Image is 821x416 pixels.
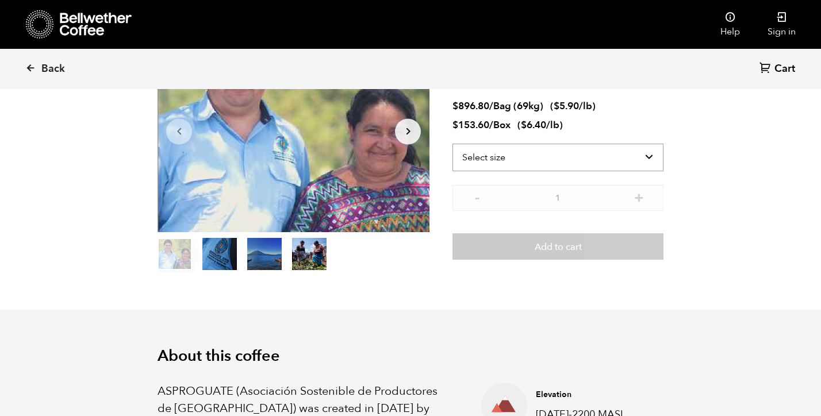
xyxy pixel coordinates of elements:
span: $ [452,99,458,113]
bdi: 5.90 [554,99,579,113]
span: Box [493,118,511,132]
span: /lb [579,99,592,113]
button: + [632,191,646,202]
bdi: 896.80 [452,99,489,113]
span: $ [521,118,527,132]
h2: About this coffee [158,347,663,365]
bdi: 6.40 [521,118,546,132]
span: $ [452,118,458,132]
span: / [489,118,493,132]
span: / [489,99,493,113]
span: ( ) [517,118,563,132]
span: Cart [774,62,795,76]
span: Bag (69kg) [493,99,543,113]
span: $ [554,99,559,113]
button: Add to cart [452,233,663,260]
span: Back [41,62,65,76]
a: Cart [759,61,798,77]
bdi: 153.60 [452,118,489,132]
button: - [470,191,484,202]
span: ( ) [550,99,596,113]
h4: Elevation [536,389,646,400]
span: /lb [546,118,559,132]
